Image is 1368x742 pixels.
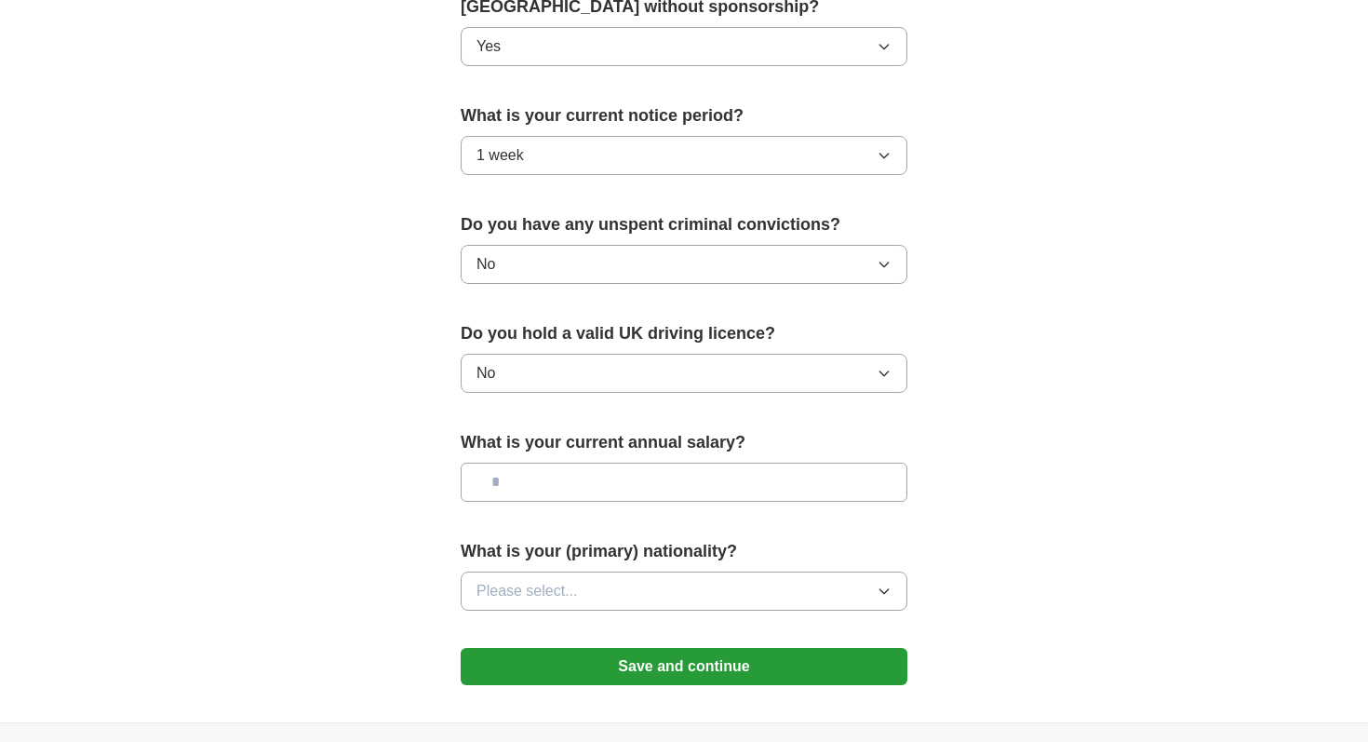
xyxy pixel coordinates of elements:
button: Please select... [461,572,907,611]
span: No [476,253,495,276]
button: 1 week [461,136,907,175]
label: Do you hold a valid UK driving licence? [461,321,907,346]
label: What is your current annual salary? [461,430,907,455]
button: Save and continue [461,648,907,685]
span: No [476,362,495,384]
label: Do you have any unspent criminal convictions? [461,212,907,237]
button: No [461,245,907,284]
span: Please select... [476,580,578,602]
label: What is your current notice period? [461,103,907,128]
button: Yes [461,27,907,66]
label: What is your (primary) nationality? [461,539,907,564]
span: 1 week [476,144,524,167]
span: Yes [476,35,501,58]
button: No [461,354,907,393]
